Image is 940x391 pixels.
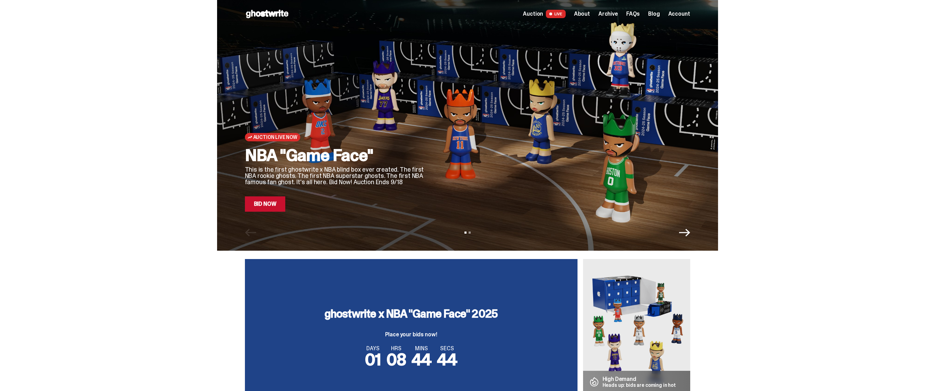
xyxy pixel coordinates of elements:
[668,11,690,17] a: Account
[626,11,640,17] a: FAQs
[603,383,676,388] p: Heads up: bids are coming in hot
[469,232,471,234] button: View slide 2
[464,232,467,234] button: View slide 1
[603,376,676,382] p: High Demand
[574,11,590,17] a: About
[412,349,432,370] span: 44
[598,11,618,17] a: Archive
[325,332,498,337] p: Place your bids now!
[523,11,543,17] span: Auction
[679,227,690,238] button: Next
[245,166,426,185] p: This is the first ghostwrite x NBA blind box ever created. The first NBA rookie ghosts. The first...
[245,196,286,212] a: Bid Now
[546,10,566,18] span: LIVE
[387,349,406,370] span: 08
[245,147,426,164] h2: NBA "Game Face"
[437,349,457,370] span: 44
[365,346,381,351] span: DAYS
[523,10,565,18] a: Auction LIVE
[387,346,406,351] span: HRS
[648,11,660,17] a: Blog
[325,308,498,319] h3: ghostwrite x NBA "Game Face" 2025
[412,346,432,351] span: MINS
[437,346,457,351] span: SECS
[253,134,297,140] span: Auction Live Now
[365,349,381,370] span: 01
